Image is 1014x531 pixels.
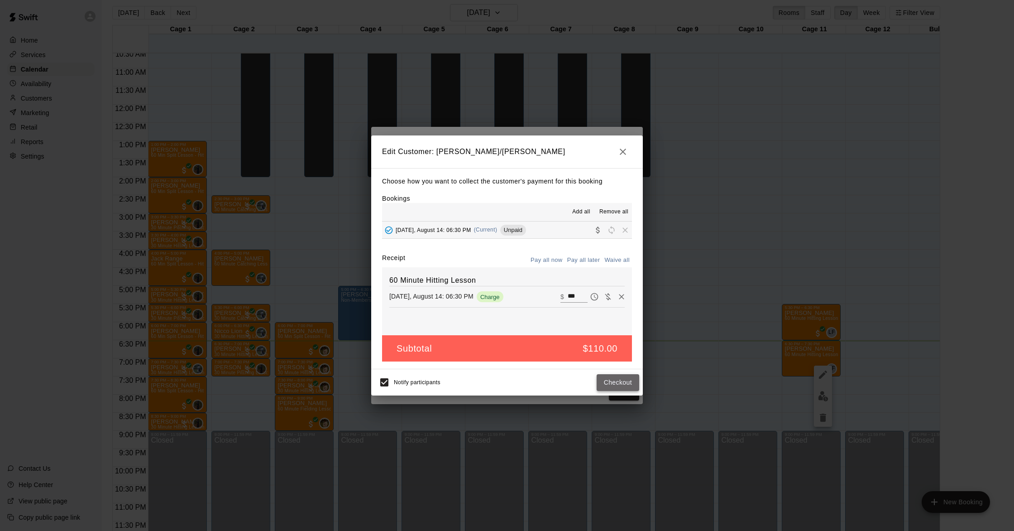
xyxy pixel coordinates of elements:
h5: Subtotal [397,343,432,355]
button: Waive all [602,253,632,267]
span: (Current) [474,227,497,233]
span: Waive payment [601,292,615,300]
button: Added - Collect Payment [382,223,396,237]
span: Unpaid [500,227,526,233]
label: Bookings [382,195,410,202]
button: Remove all [596,205,632,219]
button: Checkout [597,374,639,391]
button: Pay all later [565,253,603,267]
span: Pay later [588,292,601,300]
span: Collect payment [591,226,605,233]
button: Added - Collect Payment[DATE], August 14: 06:30 PM(Current)UnpaidCollect paymentRescheduleRemove [382,222,632,238]
h5: $110.00 [583,343,618,355]
label: Receipt [382,253,405,267]
span: Remove all [599,208,628,217]
span: Add all [572,208,590,217]
p: Choose how you want to collect the customer's payment for this booking [382,176,632,187]
button: Pay all now [528,253,565,267]
span: [DATE], August 14: 06:30 PM [396,227,471,233]
button: Add all [567,205,596,219]
p: [DATE], August 14: 06:30 PM [389,292,474,301]
h6: 60 Minute Hitting Lesson [389,275,625,286]
button: Remove [615,290,628,304]
span: Notify participants [394,380,440,386]
h2: Edit Customer: [PERSON_NAME]/[PERSON_NAME] [371,135,643,168]
span: Remove [618,226,632,233]
span: Reschedule [605,226,618,233]
span: Charge [477,294,503,300]
p: $ [560,292,564,301]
